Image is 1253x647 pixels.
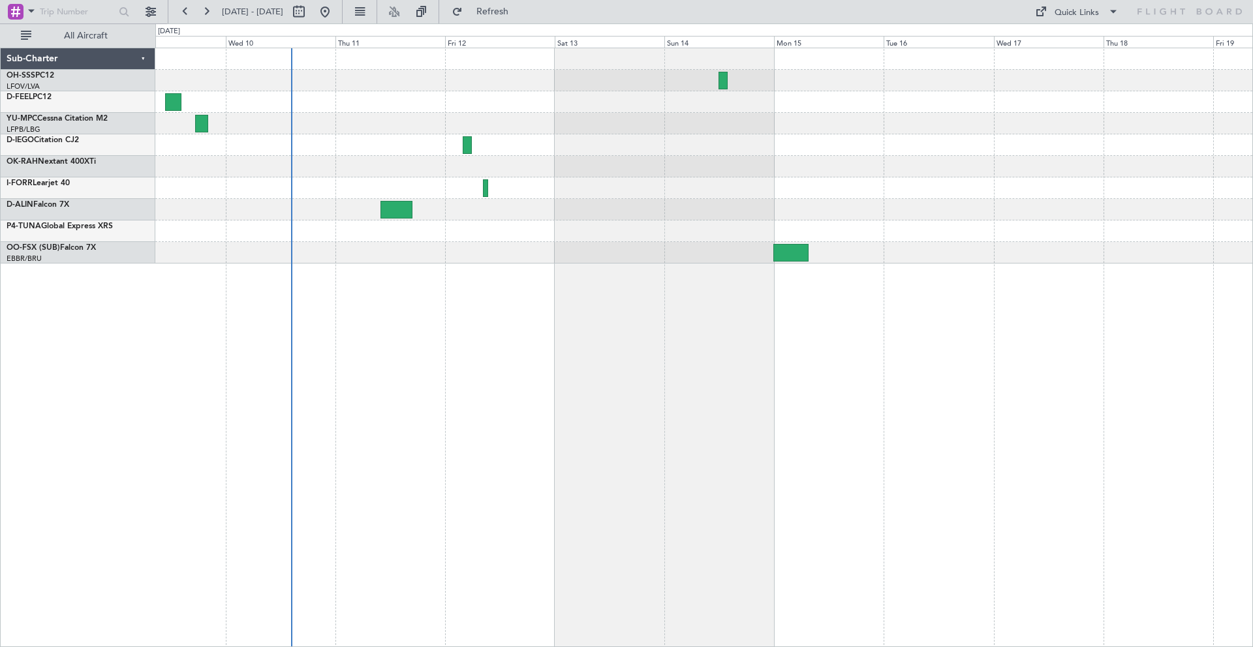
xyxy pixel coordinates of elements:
span: P4-TUNA [7,222,41,230]
span: All Aircraft [34,31,138,40]
span: Refresh [465,7,520,16]
a: P4-TUNAGlobal Express XRS [7,222,113,230]
span: OH-SSS [7,72,35,80]
span: OO-FSX (SUB) [7,244,60,252]
span: I-FORR [7,179,33,187]
div: Sun 14 [664,36,774,48]
button: Quick Links [1029,1,1125,22]
div: Quick Links [1055,7,1099,20]
a: D-ALINFalcon 7X [7,201,69,209]
a: D-FEELPC12 [7,93,52,101]
a: YU-MPCCessna Citation M2 [7,115,108,123]
a: LFPB/LBG [7,125,40,134]
div: [DATE] [158,26,180,37]
div: Thu 18 [1104,36,1213,48]
a: OK-RAHNextant 400XTi [7,158,96,166]
div: Mon 15 [774,36,884,48]
span: D-FEEL [7,93,33,101]
div: Fri 12 [445,36,555,48]
a: EBBR/BRU [7,254,42,263]
span: OK-RAH [7,158,38,166]
a: OH-SSSPC12 [7,72,54,80]
span: YU-MPC [7,115,37,123]
span: D-ALIN [7,201,33,209]
a: OO-FSX (SUB)Falcon 7X [7,244,96,252]
input: Trip Number [40,2,115,22]
button: All Aircraft [14,25,142,46]
div: Sat 13 [555,36,664,48]
span: D-IEGO [7,136,34,144]
a: LFOV/LVA [7,82,40,91]
button: Refresh [446,1,524,22]
div: Wed 17 [994,36,1104,48]
a: D-IEGOCitation CJ2 [7,136,79,144]
a: I-FORRLearjet 40 [7,179,70,187]
div: Tue 16 [884,36,993,48]
div: Thu 11 [335,36,445,48]
div: Tue 9 [116,36,225,48]
span: [DATE] - [DATE] [222,6,283,18]
div: Wed 10 [226,36,335,48]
